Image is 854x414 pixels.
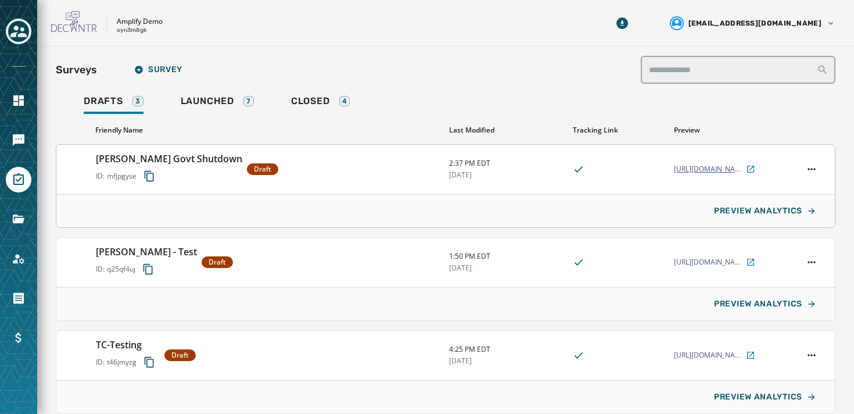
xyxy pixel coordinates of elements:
a: Closed4 [282,90,360,116]
span: [URL][DOMAIN_NAME] [674,351,744,360]
span: Launched [181,95,234,107]
div: Last Modified [449,126,564,135]
h3: [PERSON_NAME] Govt Shutdown [96,152,242,166]
span: PREVIEW ANALYTICS [714,299,802,309]
span: 4:25 PM EDT [449,345,564,354]
span: 2:37 PM EDT [449,159,564,168]
span: ID: [96,265,105,274]
span: [DATE] [449,263,564,273]
span: Drafts [84,95,123,107]
h3: TC-Testing [96,338,160,352]
button: PREVIEW ANALYTICS [705,199,826,223]
p: oyn3m8gk [117,26,147,35]
span: 1:50 PM EDT [449,252,564,261]
span: [EMAIL_ADDRESS][DOMAIN_NAME] [688,19,821,28]
button: Download Menu [612,13,633,34]
span: PREVIEW ANALYTICS [714,392,802,402]
p: Amplify Demo [117,17,163,26]
button: TC-Testing action menu [803,347,820,363]
a: Navigate to Home [6,88,31,113]
div: Preview [674,126,789,135]
span: Draft [171,351,189,360]
a: Navigate to Files [6,206,31,232]
button: Toggle account select drawer [6,19,31,44]
div: 4 [339,96,350,106]
button: Carl - Test action menu [803,254,820,270]
span: Survey [134,65,182,74]
span: t46jmyzg [107,358,137,367]
button: Copy survey ID to clipboard [138,259,159,280]
span: q25qf4uj [107,265,135,274]
a: Navigate to Messaging [6,127,31,153]
button: Survey [125,58,192,81]
div: Tracking Link [573,126,665,135]
span: mfjpgyse [107,172,137,181]
a: Navigate to Billing [6,325,31,351]
span: ID: [96,172,105,181]
h2: Surveys [56,62,97,78]
button: Copy survey ID to clipboard [139,166,160,187]
span: PREVIEW ANALYTICS [714,206,802,216]
a: [URL][DOMAIN_NAME] [674,351,755,360]
button: PREVIEW ANALYTICS [705,292,826,316]
a: [URL][DOMAIN_NAME] [674,258,755,267]
a: Drafts3 [74,90,153,116]
div: 3 [132,96,143,106]
span: Draft [254,165,271,174]
span: Draft [209,258,226,267]
a: Navigate to Orders [6,285,31,311]
span: ID: [96,358,105,367]
a: Navigate to Account [6,246,31,272]
span: [DATE] [449,356,564,366]
span: [DATE] [449,170,564,180]
button: User settings [665,12,840,35]
div: Friendly Name [95,126,440,135]
span: [URL][DOMAIN_NAME] [674,165,744,174]
a: Launched7 [171,90,263,116]
body: Rich Text Area [9,9,379,22]
span: [URL][DOMAIN_NAME] [674,258,744,267]
button: Copy survey ID to clipboard [139,352,160,373]
button: Fitzgerald Govt Shutdown action menu [803,161,820,177]
span: Closed [291,95,330,107]
a: [URL][DOMAIN_NAME] [674,165,755,174]
div: 7 [243,96,254,106]
button: PREVIEW ANALYTICS [705,386,826,409]
h3: [PERSON_NAME] - Test [96,245,197,259]
a: Navigate to Surveys [6,167,31,192]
